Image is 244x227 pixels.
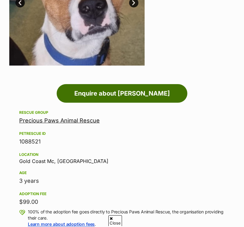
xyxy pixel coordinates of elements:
div: Location [19,152,225,157]
div: Rescue group [19,110,225,115]
a: Precious Paws Animal Rescue [19,117,100,124]
a: Learn more about adoption fees [28,221,95,227]
span: Close [108,215,122,226]
div: 1088521 [19,137,225,146]
div: Gold Coast Mc, [GEOGRAPHIC_DATA] [19,151,225,164]
div: 3 years [19,177,225,185]
div: Age [19,170,225,175]
div: $99.00 [19,198,225,206]
a: Enquire about [PERSON_NAME] [57,84,187,103]
div: PetRescue ID [19,131,225,136]
div: Adoption fee [19,191,225,196]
